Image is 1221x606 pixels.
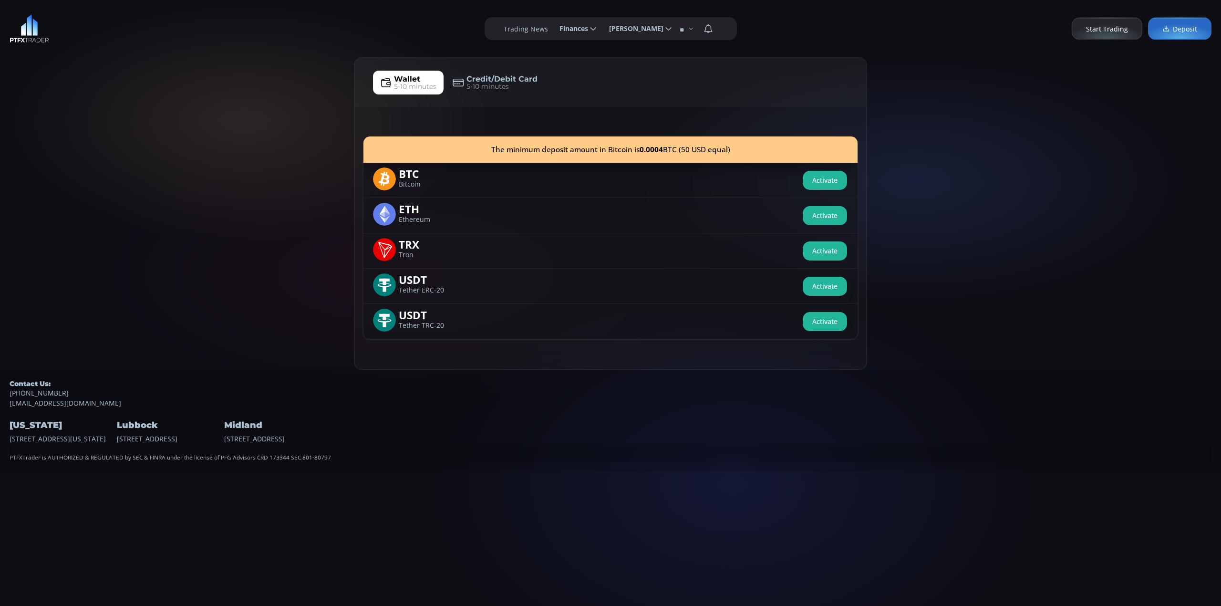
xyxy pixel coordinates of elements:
[803,206,847,225] button: Activate
[394,73,420,85] span: Wallet
[373,71,444,94] a: Wallet5-10 minutes
[10,388,1211,398] a: [PHONE_NUMBER]
[803,312,847,331] button: Activate
[445,71,545,94] a: Credit/Debit Card5-10 minutes
[640,145,663,155] b: 0.0004
[399,181,457,188] span: Bitcoin
[399,238,457,249] span: TRX
[10,379,1211,408] div: [EMAIL_ADDRESS][DOMAIN_NAME]
[803,171,847,190] button: Activate
[1148,18,1211,40] a: Deposit
[466,82,509,92] span: 5-10 minutes
[1086,24,1128,34] span: Start Trading
[1162,24,1197,34] span: Deposit
[224,418,329,433] h4: Midland
[394,82,436,92] span: 5-10 minutes
[10,444,1211,462] div: PTFXTrader is AUTHORIZED & REGULATED by SEC & FINRA under the license of PFG Advisors CRD 173344 ...
[504,24,548,34] label: Trading News
[399,252,457,258] span: Tron
[117,418,222,433] h4: Lubbock
[399,203,457,214] span: ETH
[224,408,329,443] div: [STREET_ADDRESS]
[466,73,538,85] span: Credit/Debit Card
[399,273,457,284] span: USDT
[10,379,1211,388] h5: Contact Us:
[10,418,114,433] h4: [US_STATE]
[399,309,457,320] span: USDT
[399,217,457,223] span: Ethereum
[10,408,114,443] div: [STREET_ADDRESS][US_STATE]
[553,19,588,38] span: Finances
[1072,18,1142,40] a: Start Trading
[602,19,663,38] span: [PERSON_NAME]
[399,287,457,293] span: Tether ERC-20
[803,277,847,296] button: Activate
[399,323,457,329] span: Tether TRC-20
[10,14,49,43] img: LOGO
[399,167,457,178] span: BTC
[363,136,858,163] div: The minimum deposit amount in Bitcoin is BTC (50 USD equal)
[117,408,222,443] div: [STREET_ADDRESS]
[803,241,847,261] button: Activate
